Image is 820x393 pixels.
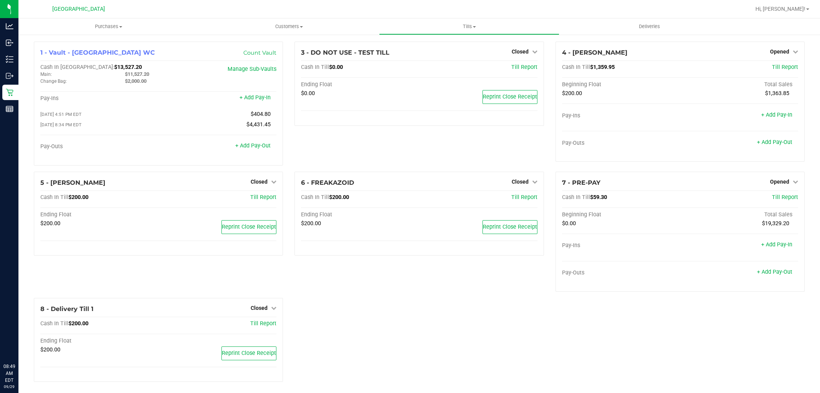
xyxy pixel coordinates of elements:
span: Cash In Till [40,194,68,201]
inline-svg: Inventory [6,55,13,63]
span: Purchases [18,23,199,30]
div: Pay-Ins [562,112,680,119]
span: Closed [512,48,529,55]
button: Reprint Close Receipt [221,346,276,360]
a: Till Report [772,64,798,70]
span: Customers [199,23,379,30]
span: Reprint Close Receipt [222,224,276,230]
span: $59.30 [590,194,607,201]
span: Reprint Close Receipt [483,94,537,100]
div: Ending Float [40,211,158,218]
span: $200.00 [68,320,88,327]
a: + Add Pay-In [761,112,792,118]
span: Cash In Till [40,320,68,327]
div: Pay-Outs [40,143,158,150]
a: Till Report [250,320,276,327]
inline-svg: Reports [6,105,13,113]
span: $1,363.85 [765,90,789,97]
span: [GEOGRAPHIC_DATA] [52,6,105,12]
span: Tills [379,23,559,30]
a: Tills [379,18,559,35]
a: + Add Pay-Out [235,142,271,149]
span: Cash In Till [562,194,590,201]
span: $4,431.45 [246,121,271,128]
div: Pay-Outs [562,140,680,147]
span: $0.00 [562,220,576,227]
div: Beginning Float [562,81,680,88]
span: $200.00 [68,194,88,201]
a: Till Report [772,194,798,201]
span: Closed [251,179,268,185]
inline-svg: Inbound [6,39,13,47]
span: Reprint Close Receipt [222,350,276,356]
span: $200.00 [40,220,60,227]
span: $200.00 [301,220,321,227]
span: 4 - [PERSON_NAME] [562,49,627,56]
div: Pay-Ins [40,95,158,102]
div: Ending Float [40,338,158,345]
span: 1 - Vault - [GEOGRAPHIC_DATA] WC [40,49,155,56]
button: Reprint Close Receipt [482,220,537,234]
inline-svg: Analytics [6,22,13,30]
span: Hi, [PERSON_NAME]! [755,6,805,12]
a: Count Vault [243,49,276,56]
span: Deliveries [629,23,670,30]
span: $0.00 [329,64,343,70]
a: + Add Pay-Out [757,269,792,275]
span: 5 - [PERSON_NAME] [40,179,105,186]
span: $200.00 [40,346,60,353]
span: Reprint Close Receipt [483,224,537,230]
span: $11,527.20 [125,71,149,77]
div: Beginning Float [562,211,680,218]
span: $200.00 [329,194,349,201]
span: $200.00 [562,90,582,97]
span: $404.80 [251,111,271,117]
span: $1,359.95 [590,64,615,70]
span: $13,527.20 [114,64,142,70]
span: $2,000.00 [125,78,146,84]
span: Closed [512,179,529,185]
span: Closed [251,305,268,311]
span: $0.00 [301,90,315,97]
div: Pay-Ins [562,242,680,249]
a: Customers [199,18,379,35]
span: Cash In Till [301,194,329,201]
a: Deliveries [559,18,740,35]
button: Reprint Close Receipt [482,90,537,104]
p: 08:49 AM EDT [3,363,15,384]
span: Cash In Till [301,64,329,70]
span: [DATE] 4:51 PM EDT [40,112,82,117]
div: Total Sales [680,81,798,88]
a: Purchases [18,18,199,35]
span: Change Bag: [40,79,67,84]
span: 3 - DO NOT USE - TEST TILL [301,49,389,56]
inline-svg: Retail [6,89,13,96]
span: [DATE] 8:34 PM EDT [40,122,82,127]
div: Ending Float [301,81,419,88]
span: Till Report [250,194,276,201]
p: 09/29 [3,384,15,390]
iframe: Resource center [8,331,31,355]
a: Till Report [511,194,537,201]
a: + Add Pay-In [240,94,271,101]
span: Cash In [GEOGRAPHIC_DATA]: [40,64,114,70]
div: Pay-Outs [562,269,680,276]
span: 7 - PRE-PAY [562,179,600,186]
a: Manage Sub-Vaults [228,66,276,72]
div: Ending Float [301,211,419,218]
div: Total Sales [680,211,798,218]
span: Main: [40,72,52,77]
a: Till Report [511,64,537,70]
span: Opened [770,179,789,185]
span: Opened [770,48,789,55]
span: $19,329.20 [762,220,789,227]
button: Reprint Close Receipt [221,220,276,234]
span: 6 - FREAKAZOID [301,179,354,186]
inline-svg: Outbound [6,72,13,80]
span: Cash In Till [562,64,590,70]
